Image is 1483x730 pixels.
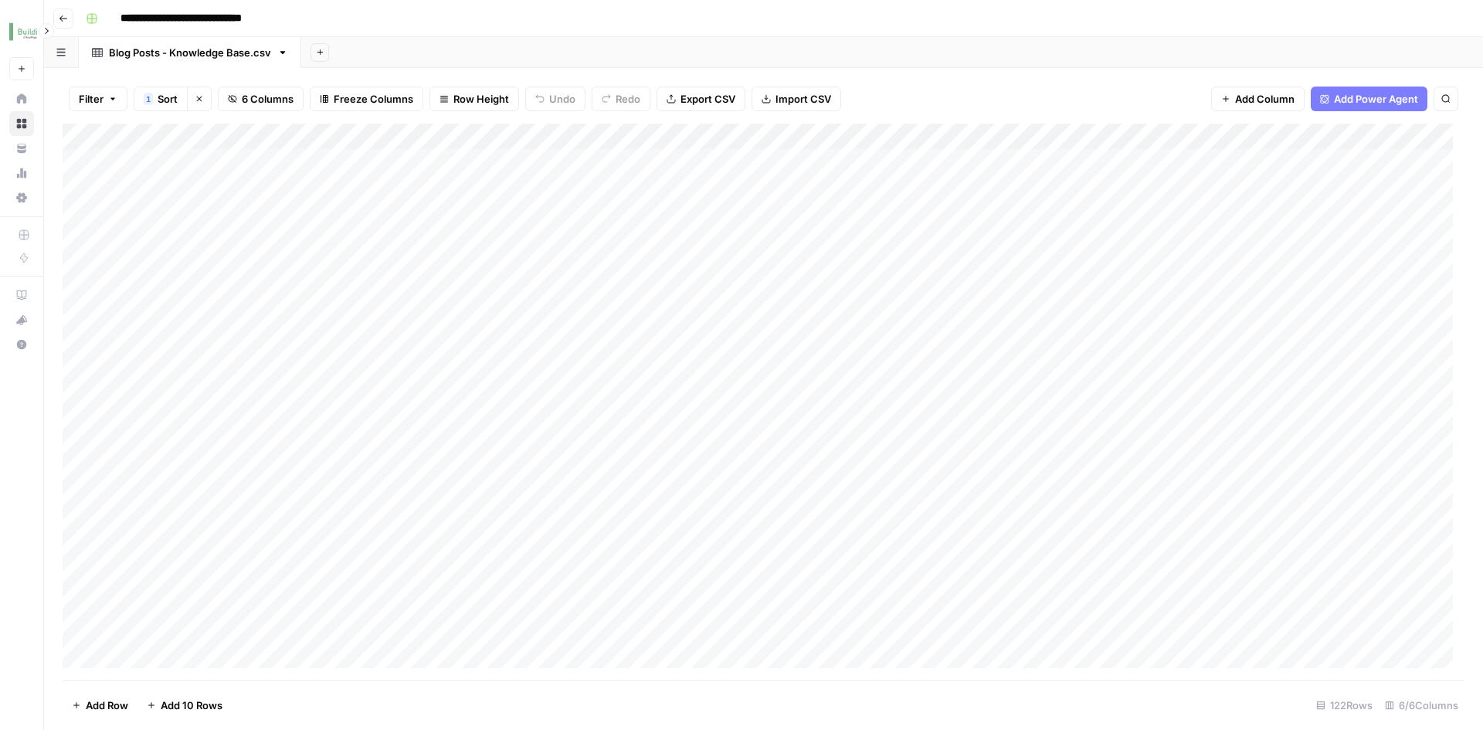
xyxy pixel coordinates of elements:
[429,87,519,111] button: Row Height
[616,91,640,107] span: Redo
[752,87,841,111] button: Import CSV
[161,698,222,713] span: Add 10 Rows
[1334,91,1418,107] span: Add Power Agent
[9,161,34,185] a: Usage
[86,698,128,713] span: Add Row
[1379,693,1464,718] div: 6/6 Columns
[158,91,178,107] span: Sort
[79,91,104,107] span: Filter
[10,308,33,331] div: What's new?
[218,87,304,111] button: 6 Columns
[69,87,127,111] button: Filter
[137,693,232,718] button: Add 10 Rows
[63,693,137,718] button: Add Row
[9,136,34,161] a: Your Data
[310,87,423,111] button: Freeze Columns
[775,91,831,107] span: Import CSV
[592,87,650,111] button: Redo
[1211,87,1305,111] button: Add Column
[525,87,585,111] button: Undo
[9,283,34,307] a: AirOps Academy
[9,185,34,210] a: Settings
[9,87,34,111] a: Home
[109,45,271,60] div: Blog Posts - Knowledge Base.csv
[657,87,745,111] button: Export CSV
[1310,693,1379,718] div: 122 Rows
[9,12,34,51] button: Workspace: Buildium
[549,91,575,107] span: Undo
[9,18,37,46] img: Buildium Logo
[134,87,187,111] button: 1Sort
[144,93,153,105] div: 1
[79,37,301,68] a: Blog Posts - Knowledge Base.csv
[9,307,34,332] button: What's new?
[1311,87,1427,111] button: Add Power Agent
[680,91,735,107] span: Export CSV
[9,332,34,357] button: Help + Support
[9,111,34,136] a: Browse
[242,91,294,107] span: 6 Columns
[334,91,413,107] span: Freeze Columns
[453,91,509,107] span: Row Height
[146,93,151,105] span: 1
[1235,91,1295,107] span: Add Column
